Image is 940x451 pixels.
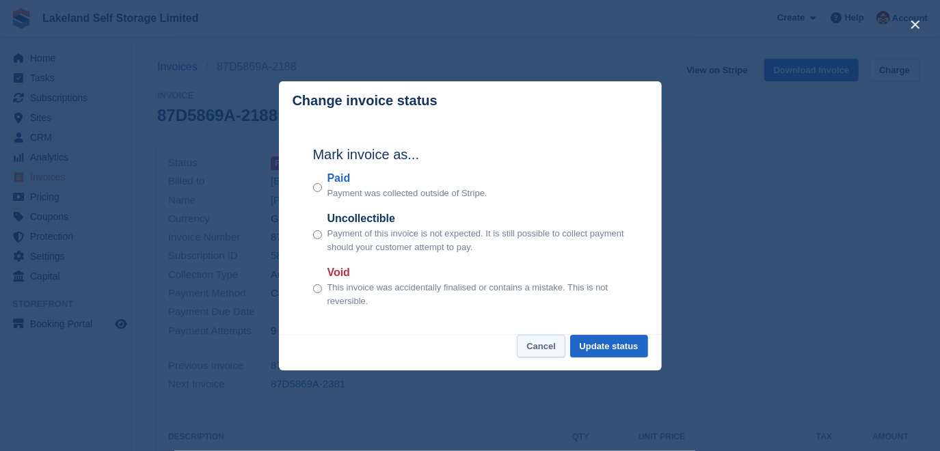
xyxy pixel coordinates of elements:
p: This invoice was accidentally finalised or contains a mistake. This is not reversible. [327,281,628,307]
label: Void [327,264,628,281]
button: Update status [570,335,648,357]
button: close [904,14,926,36]
label: Paid [327,170,487,187]
p: Payment of this invoice is not expected. It is still possible to collect payment should your cust... [327,227,628,254]
h2: Mark invoice as... [313,144,628,165]
p: Change invoice status [293,93,438,109]
p: Payment was collected outside of Stripe. [327,187,487,200]
label: Uncollectible [327,210,628,227]
button: Cancel [517,335,565,357]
